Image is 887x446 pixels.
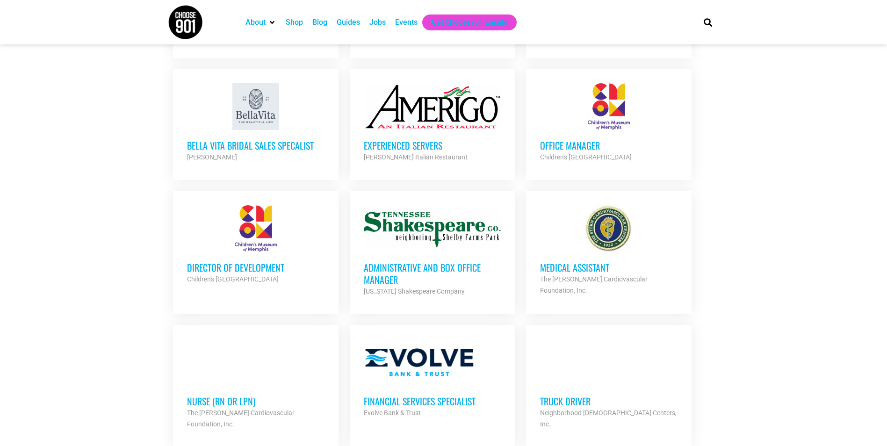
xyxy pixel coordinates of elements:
[350,69,515,177] a: Experienced Servers [PERSON_NAME] Italian Restaurant
[540,409,677,428] strong: Neighborhood [DEMOGRAPHIC_DATA] Centers, Inc.
[364,261,501,286] h3: Administrative and Box Office Manager
[540,261,678,273] h3: Medical Assistant
[395,17,418,28] a: Events
[245,17,266,28] a: About
[364,288,465,295] strong: [US_STATE] Shakespeare Company
[337,17,360,28] a: Guides
[432,17,507,28] a: Get Choose901 Emails
[187,261,325,273] h3: Director of Development
[286,17,303,28] a: Shop
[312,17,327,28] a: Blog
[526,191,692,310] a: Medical Assistant The [PERSON_NAME] Cardiovascular Foundation, Inc.
[173,191,339,299] a: Director of Development Children's [GEOGRAPHIC_DATA]
[540,275,648,294] strong: The [PERSON_NAME] Cardiovascular Foundation, Inc.
[540,153,632,161] strong: Children's [GEOGRAPHIC_DATA]
[700,14,715,30] div: Search
[364,395,501,407] h3: Financial Services Specialist
[350,325,515,432] a: Financial Services Specialist Evolve Bank & Trust
[187,275,279,283] strong: Children's [GEOGRAPHIC_DATA]
[187,409,295,428] strong: The [PERSON_NAME] Cardiovascular Foundation, Inc.
[173,69,339,177] a: Bella Vita Bridal Sales Specalist [PERSON_NAME]
[540,139,678,151] h3: Office Manager
[350,191,515,311] a: Administrative and Box Office Manager [US_STATE] Shakespeare Company
[540,395,678,407] h3: Truck Driver
[187,139,325,151] h3: Bella Vita Bridal Sales Specalist
[187,395,325,407] h3: Nurse (RN or LPN)
[364,153,468,161] strong: [PERSON_NAME] Italian Restaurant
[369,17,386,28] a: Jobs
[526,325,692,444] a: Truck Driver Neighborhood [DEMOGRAPHIC_DATA] Centers, Inc.
[526,69,692,177] a: Office Manager Children's [GEOGRAPHIC_DATA]
[364,409,421,417] strong: Evolve Bank & Trust
[241,14,281,30] div: About
[173,325,339,444] a: Nurse (RN or LPN) The [PERSON_NAME] Cardiovascular Foundation, Inc.
[187,153,237,161] strong: [PERSON_NAME]
[364,139,501,151] h3: Experienced Servers
[241,14,688,30] nav: Main nav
